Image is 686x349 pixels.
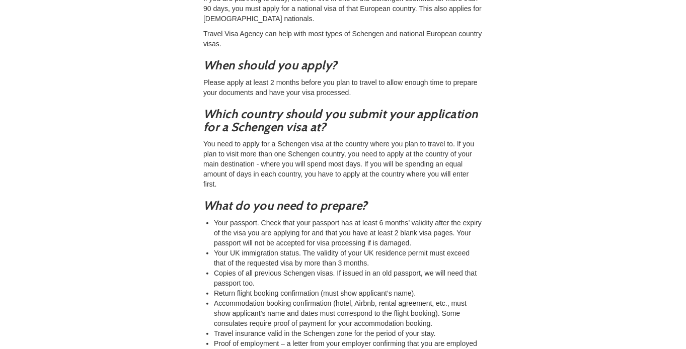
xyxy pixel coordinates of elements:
[203,198,367,213] em: What do you need to prepare?
[214,268,483,288] li: Copies of all previous Schengen visas. If issued in an old passport, we will need that passport too.
[203,139,483,189] p: You need to apply for a Schengen visa at the country where you plan to travel to. If you plan to ...
[214,298,483,328] li: Accommodation booking confirmation (hotel, Airbnb, rental agreement, etc., must show applicant’s ...
[214,288,483,298] li: Return flight booking confirmation (must show applicant’s name).
[203,77,483,98] p: Please apply at least 2 months before you plan to travel to allow enough time to prepare your doc...
[203,29,483,49] p: Travel Visa Agency can help with most types of Schengen and national European country visas.
[214,218,483,248] li: Your passport. Check that your passport has at least 6 months’ validity after the expiry of the v...
[203,58,337,72] em: When should you apply?
[203,107,478,134] em: Which country should you submit your application for a Schengen visa at?
[214,328,483,338] li: Travel insurance valid in the Schengen zone for the period of your stay.
[214,248,483,268] li: Your UK immigration status. The validity of your UK residence permit must exceed that of the requ...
